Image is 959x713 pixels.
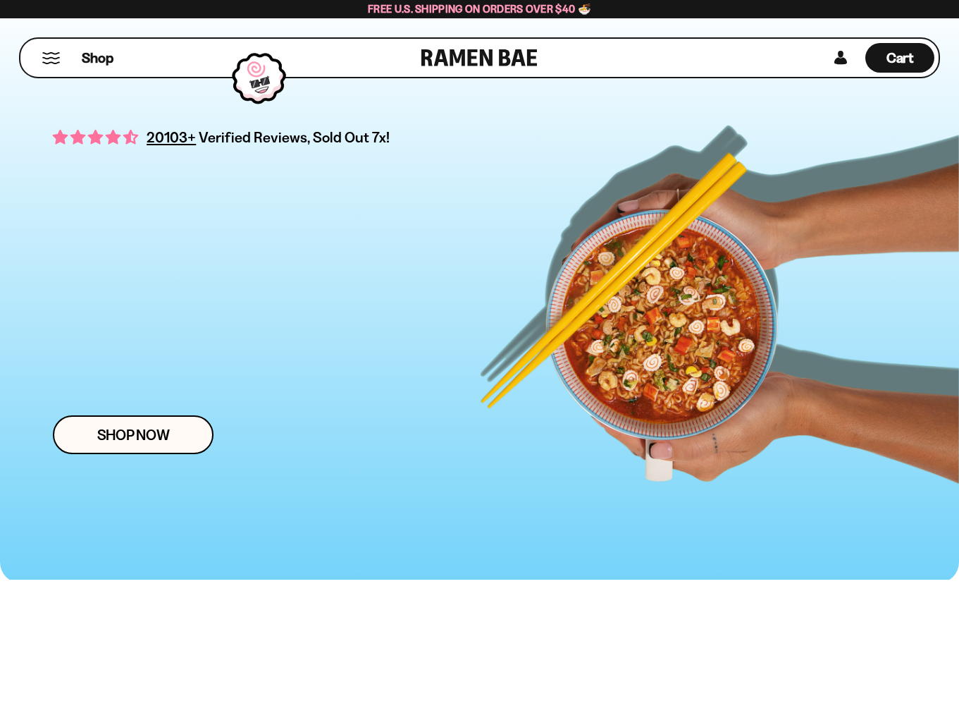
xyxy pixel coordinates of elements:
[886,49,914,66] span: Cart
[53,415,214,454] a: Shop Now
[82,43,113,73] a: Shop
[97,427,170,442] span: Shop Now
[82,49,113,68] span: Shop
[865,39,934,77] a: Cart
[147,126,196,148] span: 20103+
[42,52,61,64] button: Mobile Menu Trigger
[199,128,390,146] span: Verified Reviews, Sold Out 7x!
[368,2,591,16] span: Free U.S. Shipping on Orders over $40 🍜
